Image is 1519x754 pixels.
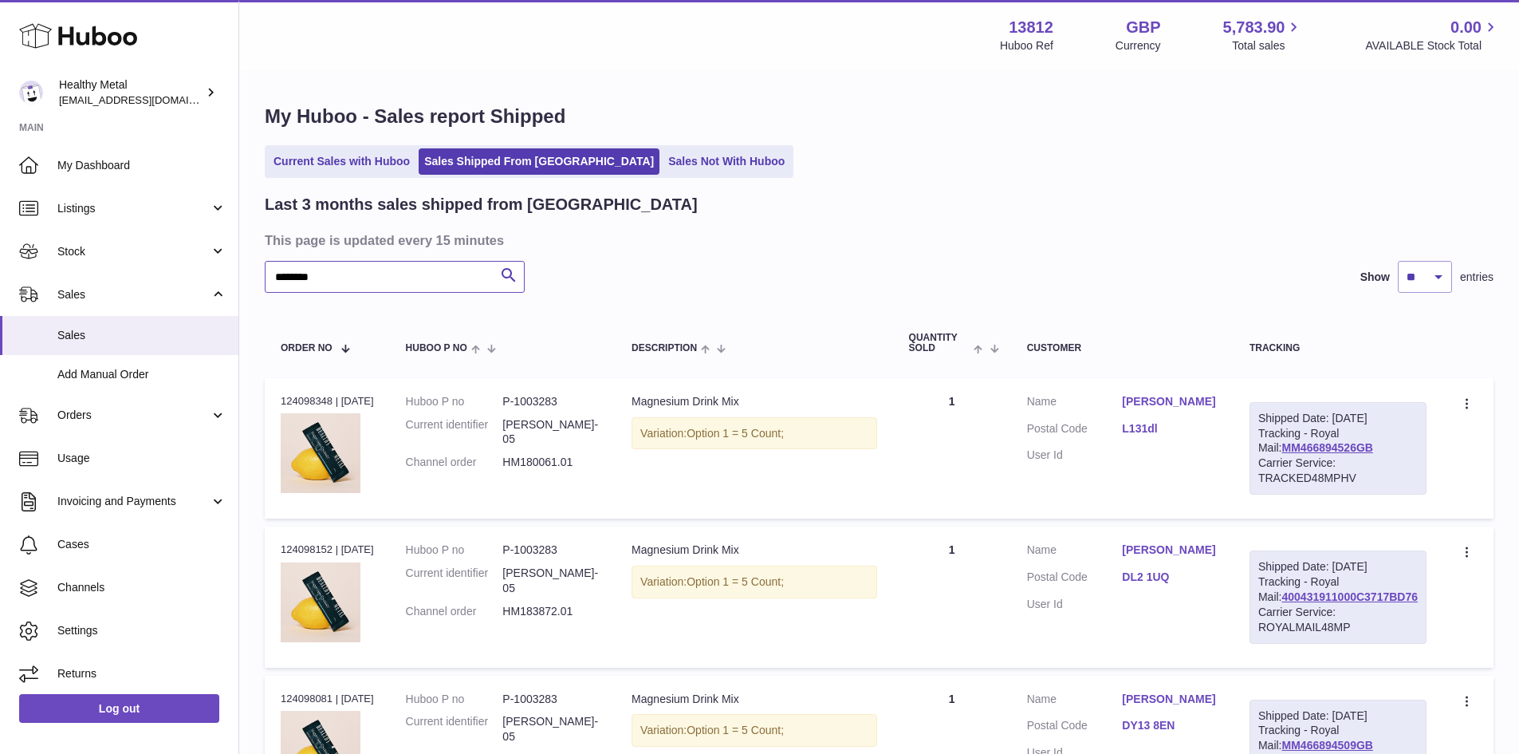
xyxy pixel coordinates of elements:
dd: [PERSON_NAME]-05 [502,566,600,596]
a: MM466894509GB [1282,739,1373,752]
dt: User Id [1027,448,1123,463]
dd: P-1003283 [502,543,600,558]
img: internalAdmin-13812@internal.huboo.com [19,81,43,105]
span: 5,783.90 [1223,17,1285,38]
a: Sales Not With Huboo [663,148,790,175]
a: [PERSON_NAME] [1122,543,1218,558]
span: Channels [57,580,226,595]
div: Shipped Date: [DATE] [1258,559,1418,574]
span: Invoicing and Payments [57,494,210,509]
div: Magnesium Drink Mix [632,543,876,558]
div: Healthy Metal [59,77,203,108]
dt: Channel order [406,455,503,470]
dd: HM183872.01 [502,604,600,619]
div: Huboo Ref [1000,38,1053,53]
a: Sales Shipped From [GEOGRAPHIC_DATA] [419,148,659,175]
a: L131dl [1122,421,1218,436]
span: Huboo P no [406,343,467,353]
span: Option 1 = 5 Count; [687,724,784,736]
span: Option 1 = 5 Count; [687,427,784,440]
div: 124098348 | [DATE] [281,394,374,409]
div: Tracking [1249,343,1427,353]
span: Quantity Sold [909,333,970,353]
a: DL2 1UQ [1122,570,1218,585]
span: Listings [57,201,210,216]
span: AVAILABLE Stock Total [1365,38,1500,53]
div: Tracking - Royal Mail: [1249,551,1427,643]
span: [EMAIL_ADDRESS][DOMAIN_NAME] [59,93,234,106]
dt: Huboo P no [406,543,503,558]
span: Add Manual Order [57,367,226,382]
dt: Current identifier [406,417,503,448]
span: Total sales [1232,38,1303,53]
div: Shipped Date: [DATE] [1258,709,1418,724]
a: 0.00 AVAILABLE Stock Total [1365,17,1500,53]
td: 1 [893,378,1011,519]
a: [PERSON_NAME] [1122,692,1218,707]
span: Cases [57,537,226,552]
img: Product_31.jpg [281,413,360,493]
dd: HM180061.01 [502,455,600,470]
div: Shipped Date: [DATE] [1258,411,1418,426]
div: Customer [1027,343,1218,353]
dd: [PERSON_NAME]-05 [502,417,600,448]
a: MM466894526GB [1282,441,1373,454]
dt: Huboo P no [406,692,503,707]
span: Orders [57,408,210,423]
div: Variation: [632,566,876,598]
div: Currency [1116,38,1161,53]
dt: Channel order [406,604,503,619]
div: Carrier Service: TRACKED48MPHV [1258,456,1418,486]
a: DY13 8EN [1122,718,1218,733]
dt: Postal Code [1027,570,1123,589]
div: Carrier Service: ROYALMAIL48MP [1258,605,1418,635]
span: Description [632,343,697,353]
strong: 13812 [1009,17,1053,38]
a: Current Sales with Huboo [268,148,415,175]
dt: User Id [1027,597,1123,612]
span: Sales [57,287,210,302]
a: [PERSON_NAME] [1122,394,1218,409]
span: Stock [57,244,210,259]
div: 124098152 | [DATE] [281,543,374,557]
span: 0.00 [1450,17,1482,38]
dd: P-1003283 [502,692,600,707]
dt: Name [1027,692,1123,711]
div: 124098081 | [DATE] [281,692,374,706]
dt: Current identifier [406,566,503,596]
span: entries [1460,270,1493,285]
dt: Current identifier [406,714,503,744]
a: 5,783.90 Total sales [1223,17,1304,53]
dt: Name [1027,394,1123,413]
dd: P-1003283 [502,394,600,409]
span: Settings [57,623,226,638]
dd: [PERSON_NAME]-05 [502,714,600,744]
div: Magnesium Drink Mix [632,394,876,409]
h2: Last 3 months sales shipped from [GEOGRAPHIC_DATA] [265,194,698,215]
a: 400431911000C3717BD76 [1282,590,1418,603]
div: Variation: [632,714,876,747]
h3: This page is updated every 15 minutes [265,231,1489,249]
dt: Postal Code [1027,718,1123,737]
div: Tracking - Royal Mail: [1249,402,1427,495]
dt: Huboo P no [406,394,503,409]
span: Order No [281,343,333,353]
div: Magnesium Drink Mix [632,692,876,707]
img: Product_31.jpg [281,563,360,642]
label: Show [1360,270,1390,285]
a: Log out [19,694,219,723]
dt: Postal Code [1027,421,1123,440]
strong: GBP [1126,17,1160,38]
span: Usage [57,451,226,466]
dt: Name [1027,543,1123,562]
span: My Dashboard [57,158,226,173]
span: Returns [57,666,226,681]
td: 1 [893,527,1011,667]
h1: My Huboo - Sales report Shipped [265,104,1493,129]
span: Sales [57,328,226,343]
span: Option 1 = 5 Count; [687,575,784,588]
div: Variation: [632,417,876,450]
